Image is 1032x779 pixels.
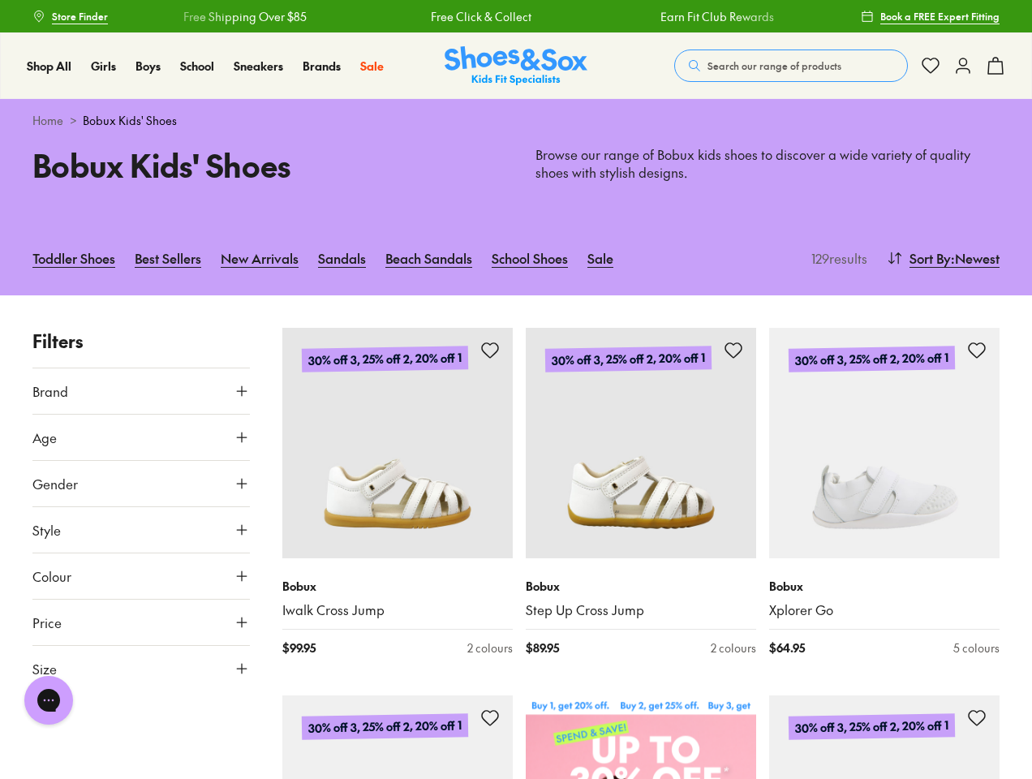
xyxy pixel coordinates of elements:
[180,58,214,75] a: School
[674,49,908,82] button: Search our range of products
[711,639,756,656] div: 2 colours
[32,566,71,586] span: Colour
[135,58,161,74] span: Boys
[880,9,1000,24] span: Book a FREE Expert Fitting
[587,240,613,276] a: Sale
[707,58,841,73] span: Search our range of products
[769,639,805,656] span: $ 64.95
[221,240,299,276] a: New Arrivals
[302,346,468,372] p: 30% off 3, 25% off 2, 20% off 1
[445,46,587,86] img: SNS_Logo_Responsive.svg
[234,58,283,74] span: Sneakers
[467,639,513,656] div: 2 colours
[526,328,756,558] a: 30% off 3, 25% off 2, 20% off 1
[492,240,568,276] a: School Shoes
[135,58,161,75] a: Boys
[32,112,1000,129] div: >
[32,659,57,678] span: Size
[32,381,68,401] span: Brand
[526,639,559,656] span: $ 89.95
[180,58,214,74] span: School
[953,639,1000,656] div: 5 colours
[32,474,78,493] span: Gender
[535,146,1000,182] p: Browse our range of Bobux kids shoes to discover a wide variety of quality shoes with stylish des...
[302,713,468,740] p: 30% off 3, 25% off 2, 20% off 1
[32,415,250,460] button: Age
[526,578,756,595] p: Bobux
[545,346,712,372] p: 30% off 3, 25% off 2, 20% off 1
[32,461,250,506] button: Gender
[32,646,250,691] button: Size
[282,328,513,558] a: 30% off 3, 25% off 2, 20% off 1
[318,240,366,276] a: Sandals
[303,58,341,75] a: Brands
[183,8,306,25] a: Free Shipping Over $85
[27,58,71,74] span: Shop All
[282,578,513,595] p: Bobux
[526,601,756,619] a: Step Up Cross Jump
[429,8,530,25] a: Free Click & Collect
[91,58,116,74] span: Girls
[52,9,108,24] span: Store Finder
[887,240,1000,276] button: Sort By:Newest
[91,58,116,75] a: Girls
[805,248,867,268] p: 129 results
[135,240,201,276] a: Best Sellers
[32,520,61,540] span: Style
[360,58,384,74] span: Sale
[234,58,283,75] a: Sneakers
[861,2,1000,31] a: Book a FREE Expert Fitting
[769,328,1000,558] a: 30% off 3, 25% off 2, 20% off 1
[32,240,115,276] a: Toddler Shoes
[385,240,472,276] a: Beach Sandals
[32,600,250,645] button: Price
[951,248,1000,268] span: : Newest
[282,601,513,619] a: Iwalk Cross Jump
[769,601,1000,619] a: Xplorer Go
[32,428,57,447] span: Age
[32,507,250,553] button: Style
[32,368,250,414] button: Brand
[32,2,108,31] a: Store Finder
[32,142,497,188] h1: Bobux Kids' Shoes
[909,248,951,268] span: Sort By
[789,713,955,740] p: 30% off 3, 25% off 2, 20% off 1
[659,8,772,25] a: Earn Fit Club Rewards
[789,346,955,372] p: 30% off 3, 25% off 2, 20% off 1
[16,670,81,730] iframe: Gorgias live chat messenger
[769,578,1000,595] p: Bobux
[27,58,71,75] a: Shop All
[32,613,62,632] span: Price
[32,328,250,355] p: Filters
[32,553,250,599] button: Colour
[282,639,316,656] span: $ 99.95
[32,112,63,129] a: Home
[360,58,384,75] a: Sale
[303,58,341,74] span: Brands
[445,46,587,86] a: Shoes & Sox
[83,112,177,129] span: Bobux Kids' Shoes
